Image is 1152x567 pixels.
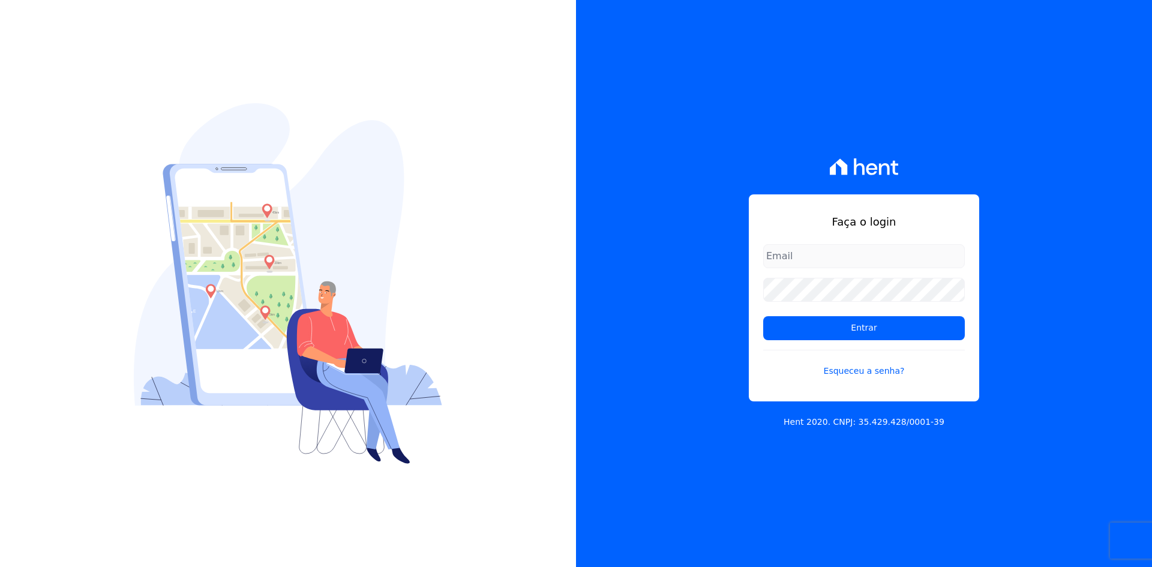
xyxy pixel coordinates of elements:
input: Email [763,244,965,268]
p: Hent 2020. CNPJ: 35.429.428/0001-39 [784,416,944,428]
h1: Faça o login [763,214,965,230]
input: Entrar [763,316,965,340]
a: Esqueceu a senha? [763,350,965,377]
img: Login [134,103,442,464]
